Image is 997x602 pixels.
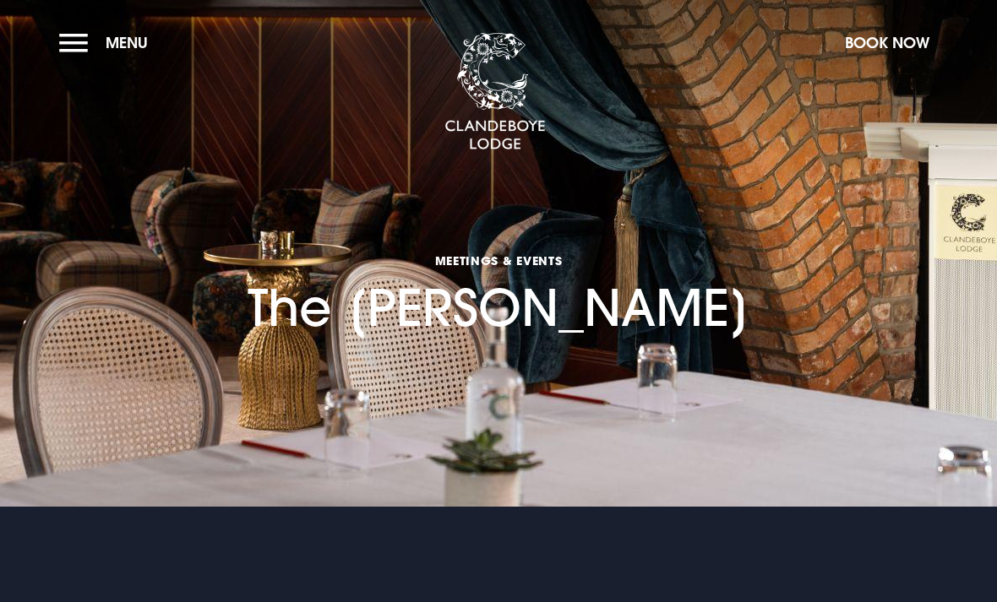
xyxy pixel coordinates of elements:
[836,24,938,61] button: Book Now
[59,24,156,61] button: Menu
[248,177,749,338] h1: The [PERSON_NAME]
[444,33,546,151] img: Clandeboye Lodge
[248,252,749,268] span: Meetings & Events
[106,33,148,52] span: Menu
